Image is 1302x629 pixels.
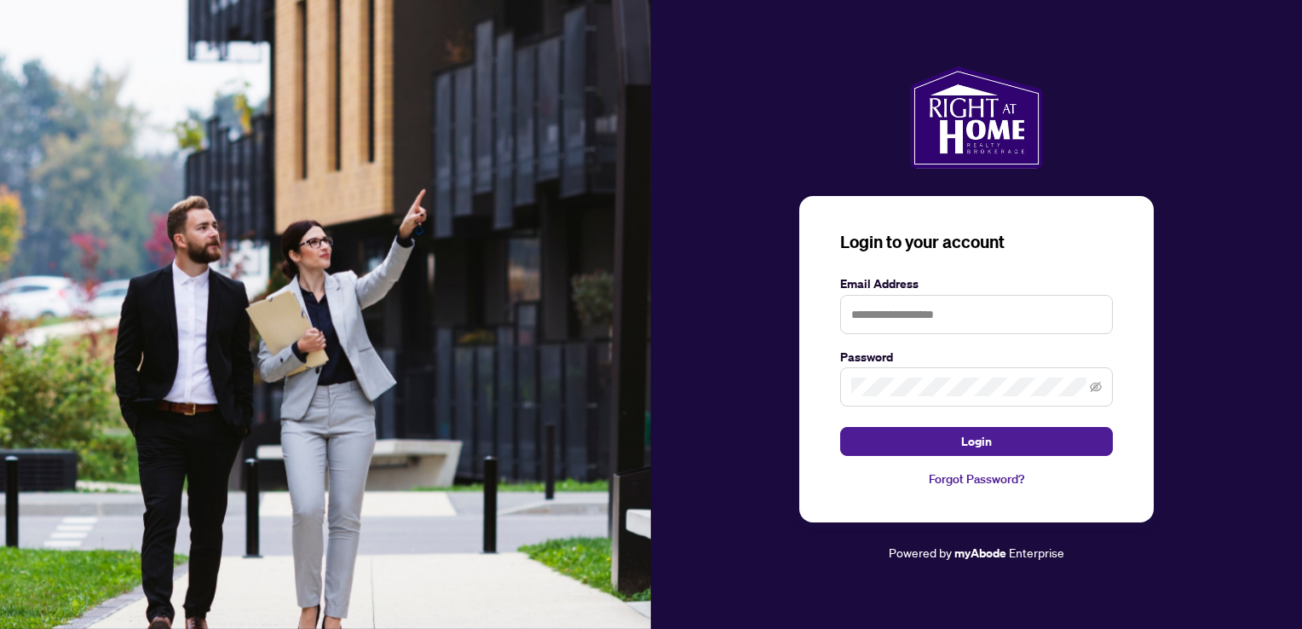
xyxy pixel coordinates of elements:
h3: Login to your account [840,230,1113,254]
label: Password [840,348,1113,366]
a: myAbode [954,544,1006,563]
span: Powered by [889,545,952,560]
label: Email Address [840,274,1113,293]
span: eye-invisible [1090,381,1102,393]
a: Forgot Password? [840,470,1113,488]
span: Login [961,428,992,455]
span: Enterprise [1009,545,1064,560]
button: Login [840,427,1113,456]
img: ma-logo [910,66,1042,169]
